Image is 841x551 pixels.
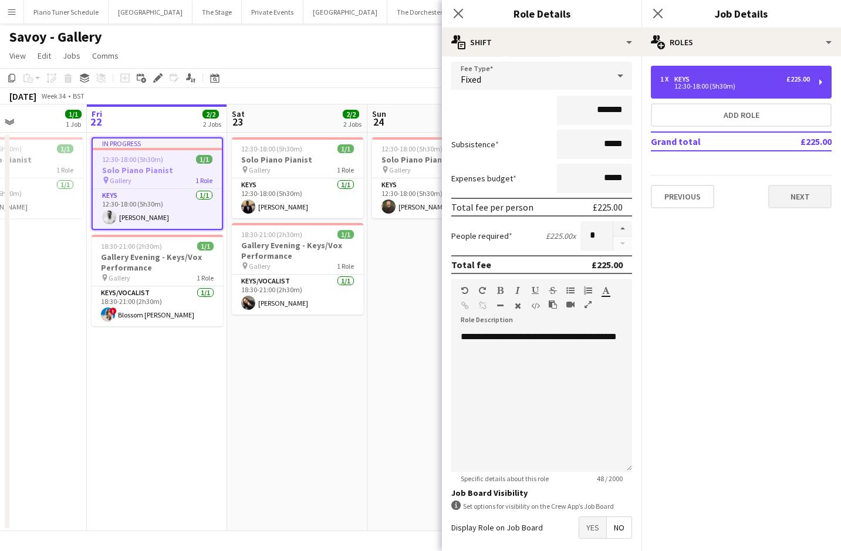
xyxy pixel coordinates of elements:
button: Horizontal Line [496,301,504,310]
span: Sun [372,109,386,119]
span: Jobs [63,50,80,61]
span: 12:30-18:00 (5h30m) [381,144,443,153]
span: Yes [579,517,606,538]
label: People required [451,231,512,241]
button: Redo [478,286,487,295]
div: £225.00 [592,259,623,271]
span: 1 Role [197,273,214,282]
span: Gallery [110,176,131,185]
span: 1/1 [197,242,214,251]
span: Fri [92,109,102,119]
app-job-card: 18:30-21:00 (2h30m)1/1Gallery Evening - Keys/Vox Performance Gallery1 RoleKeys/Vocalist1/118:30-2... [232,223,363,315]
button: [GEOGRAPHIC_DATA] [303,1,387,23]
span: 12:30-18:00 (5h30m) [241,144,302,153]
div: Keys [674,75,694,83]
div: 1 Job [66,120,81,129]
h3: Gallery Evening - Keys/Vox Performance [232,240,363,261]
div: 12:30-18:00 (5h30m) [660,83,810,89]
button: Add role [651,103,832,127]
app-card-role: Keys1/112:30-18:00 (5h30m)[PERSON_NAME] [93,189,222,229]
span: Sat [232,109,245,119]
button: Undo [461,286,469,295]
span: Week 34 [39,92,68,100]
button: The Stage [192,1,242,23]
span: Gallery [249,165,271,174]
a: Comms [87,48,123,63]
span: Gallery [389,165,411,174]
button: Insert video [566,300,575,309]
span: 1/1 [196,155,212,164]
h3: Solo Piano Pianist [93,165,222,175]
h1: Savoy - Gallery [9,28,102,46]
h3: Job Board Visibility [451,488,632,498]
button: Bold [496,286,504,295]
h3: Solo Piano Pianist [372,154,504,165]
button: [GEOGRAPHIC_DATA] [109,1,192,23]
div: Total fee per person [451,201,533,213]
label: Expenses budget [451,173,516,184]
button: Text Color [602,286,610,295]
span: 18:30-21:00 (2h30m) [241,230,302,239]
button: The Dorchester Promenade [387,1,489,23]
span: 1 Role [56,165,73,174]
app-job-card: 18:30-21:00 (2h30m)1/1Gallery Evening - Keys/Vox Performance Gallery1 RoleKeys/Vocalist1/118:30-2... [92,235,223,326]
app-card-role: Keys/Vocalist1/118:30-21:00 (2h30m)[PERSON_NAME] [232,275,363,315]
app-job-card: In progress12:30-18:00 (5h30m)1/1Solo Piano Pianist Gallery1 RoleKeys1/112:30-18:00 (5h30m)[PERSO... [92,137,223,230]
span: 1/1 [65,110,82,119]
div: Roles [641,28,841,56]
button: Strikethrough [549,286,557,295]
button: HTML Code [531,301,539,310]
span: Specific details about this role [451,474,558,483]
button: Increase [613,221,632,236]
h3: Solo Piano Pianist [232,154,363,165]
span: ! [110,307,117,315]
span: 2/2 [343,110,359,119]
span: 23 [230,115,245,129]
span: Comms [92,50,119,61]
span: 1 Role [195,176,212,185]
span: Gallery [109,273,130,282]
div: Shift [442,28,641,56]
span: 12:30-18:00 (5h30m) [102,155,163,164]
span: Gallery [249,262,271,271]
div: [DATE] [9,90,36,102]
button: Unordered List [566,286,575,295]
app-card-role: Keys1/112:30-18:00 (5h30m)[PERSON_NAME] [232,178,363,218]
a: Jobs [58,48,85,63]
div: Set options for visibility on the Crew App’s Job Board [451,501,632,512]
button: Piano Tuner Schedule [24,1,109,23]
span: No [607,517,631,538]
button: Private Events [242,1,303,23]
span: 48 / 2000 [587,474,632,483]
app-card-role: Keys/Vocalist1/118:30-21:00 (2h30m)!Blossom [PERSON_NAME] [92,286,223,326]
div: £225.00 [786,75,810,83]
span: Fixed [461,73,481,85]
span: 24 [370,115,386,129]
span: 18:30-21:00 (2h30m) [101,242,162,251]
span: 22 [90,115,102,129]
button: Italic [514,286,522,295]
button: Previous [651,185,714,208]
span: View [9,50,26,61]
button: Underline [531,286,539,295]
a: Edit [33,48,56,63]
button: Fullscreen [584,300,592,309]
label: Subsistence [451,139,499,150]
h3: Role Details [442,6,641,21]
a: View [5,48,31,63]
span: 1 Role [337,165,354,174]
span: Edit [38,50,51,61]
div: In progress [93,138,222,148]
app-job-card: 12:30-18:00 (5h30m)1/1Solo Piano Pianist Gallery1 RoleKeys1/112:30-18:00 (5h30m)[PERSON_NAME] [372,137,504,218]
h3: Gallery Evening - Keys/Vox Performance [92,252,223,273]
div: £225.00 x [546,231,576,241]
span: 2/2 [202,110,219,119]
label: Display Role on Job Board [451,522,543,533]
span: 1/1 [57,144,73,153]
div: 1 x [660,75,674,83]
td: £225.00 [762,132,832,151]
